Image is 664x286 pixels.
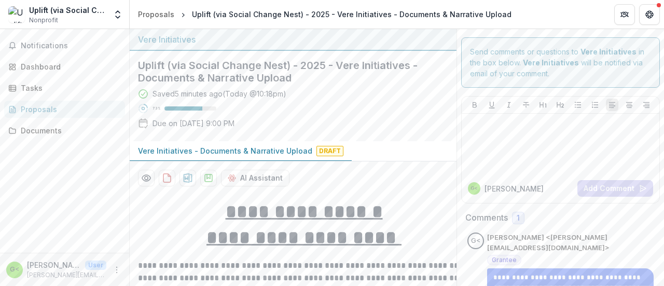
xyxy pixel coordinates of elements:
button: Notifications [4,37,125,54]
a: Documents [4,122,125,139]
p: Due on [DATE] 9:00 PM [153,118,234,129]
div: Graham Banton <graham@upliftuk.org> [10,266,19,273]
a: Dashboard [4,58,125,75]
div: Dashboard [21,61,117,72]
p: 73 % [153,105,160,112]
div: Vere Initiatives [138,33,448,46]
div: Documents [21,125,117,136]
button: Strike [520,99,532,111]
div: Saved 5 minutes ago ( Today @ 10:18pm ) [153,88,286,99]
p: User [85,261,106,270]
button: Get Help [639,4,660,25]
button: Italicize [503,99,515,111]
div: Uplift (via Social Change Nest) - 2025 - Vere Initiatives - Documents & Narrative Upload [192,9,511,20]
button: Align Left [606,99,618,111]
button: download-proposal [179,170,196,186]
strong: Vere Initiatives [523,58,579,67]
div: Tasks [21,83,117,93]
button: Preview 9b18dbfa-19e6-4d67-b353-d6971d1713eb-0.pdf [138,170,155,186]
h2: Uplift (via Social Change Nest) - 2025 - Vere Initiatives - Documents & Narrative Upload [138,59,432,84]
button: Add Comment [577,180,653,197]
button: download-proposal [159,170,175,186]
button: Bold [468,99,481,111]
span: Draft [316,146,343,156]
button: Underline [486,99,498,111]
p: [PERSON_NAME] <[PERSON_NAME][EMAIL_ADDRESS][DOMAIN_NAME]> [487,233,654,253]
button: Heading 2 [554,99,566,111]
span: Notifications [21,42,121,50]
div: Graham Banton <graham@upliftuk.org> [471,238,480,244]
a: Tasks [4,79,125,97]
p: Vere Initiatives - Documents & Narrative Upload [138,145,312,156]
a: Proposals [134,7,178,22]
button: Bullet List [572,99,584,111]
div: Proposals [138,9,174,20]
p: [PERSON_NAME][EMAIL_ADDRESS][DOMAIN_NAME] [27,270,106,280]
button: Ordered List [589,99,601,111]
button: Align Right [640,99,653,111]
a: Proposals [4,101,125,118]
nav: breadcrumb [134,7,516,22]
button: Open entity switcher [110,4,125,25]
button: download-proposal [200,170,217,186]
div: Graham Banton <graham@upliftuk.org> [471,186,478,191]
button: Align Center [623,99,635,111]
p: [PERSON_NAME] <[PERSON_NAME][EMAIL_ADDRESS][DOMAIN_NAME]> [27,260,81,270]
strong: Vere Initiatives [580,47,637,56]
button: Heading 1 [537,99,549,111]
div: Proposals [21,104,117,115]
img: Uplift (via Social Change Nest) [8,6,25,23]
button: Partners [614,4,635,25]
span: Nonprofit [29,16,58,25]
p: [PERSON_NAME] [485,183,544,194]
div: Uplift (via Social Change Nest) [29,5,106,16]
h2: Comments [465,213,508,223]
span: Grantee [492,256,517,264]
span: 1 [517,214,520,223]
div: Send comments or questions to in the box below. will be notified via email of your comment. [461,37,660,88]
button: More [110,264,123,276]
button: AI Assistant [221,170,289,186]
